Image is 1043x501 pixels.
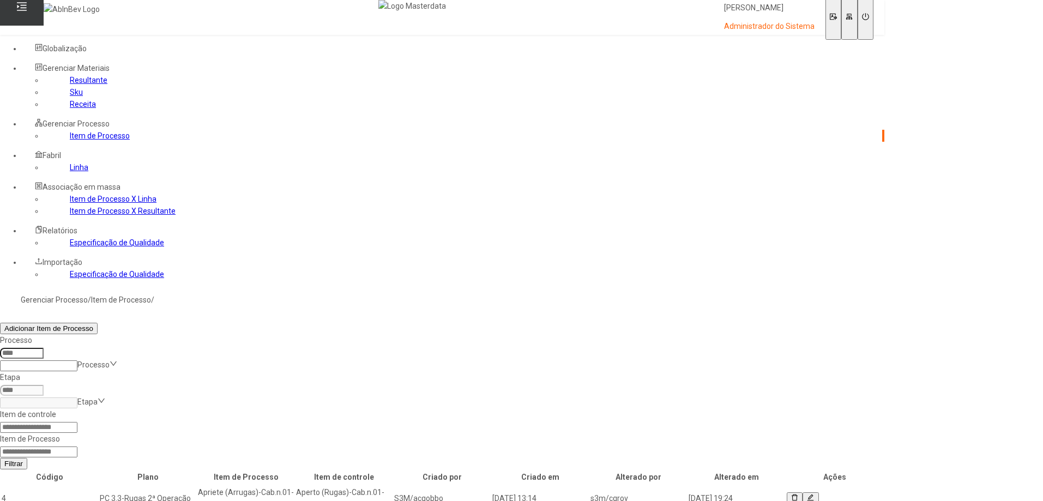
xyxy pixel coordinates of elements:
[590,470,687,484] th: Alterado por
[688,470,785,484] th: Alterado em
[70,131,130,140] a: Item de Processo
[296,470,393,484] th: Item de controle
[91,295,151,304] a: Item de Processo
[43,226,77,235] span: Relatórios
[77,397,98,406] nz-select-placeholder: Etapa
[151,295,154,304] nz-breadcrumb-separator: /
[43,64,110,73] span: Gerenciar Materiais
[99,470,196,484] th: Plano
[43,119,110,128] span: Gerenciar Processo
[43,151,61,160] span: Fabril
[70,76,107,84] a: Resultante
[786,470,883,484] th: Ações
[70,195,156,203] a: Item de Processo X Linha
[70,238,164,247] a: Especificação de Qualidade
[43,183,120,191] span: Associação em massa
[70,88,83,96] a: Sku
[88,295,91,304] nz-breadcrumb-separator: /
[492,470,589,484] th: Criado em
[70,100,96,108] a: Receita
[43,44,87,53] span: Globalização
[43,258,82,267] span: Importação
[724,21,815,32] p: Administrador do Sistema
[4,324,93,333] span: Adicionar Item de Processo
[77,360,110,369] nz-select-placeholder: Processo
[4,460,23,468] span: Filtrar
[70,207,176,215] a: Item de Processo X Resultante
[44,3,100,15] img: AbInBev Logo
[1,470,98,484] th: Código
[70,270,164,279] a: Especificação de Qualidade
[70,163,88,172] a: Linha
[724,3,815,14] p: [PERSON_NAME]
[394,470,491,484] th: Criado por
[21,295,88,304] a: Gerenciar Processo
[197,470,294,484] th: Item de Processo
